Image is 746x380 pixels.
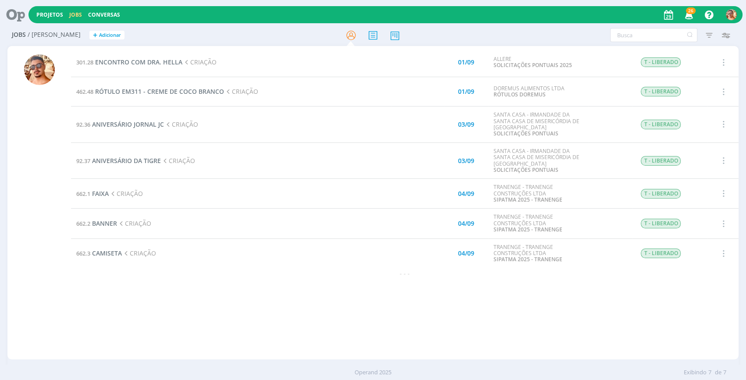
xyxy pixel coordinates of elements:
[76,219,117,227] a: 662.2BANNER
[67,11,85,18] button: Jobs
[122,249,156,257] span: CRIAÇÃO
[493,226,562,233] a: SIPATMA 2025 - TRANENGE
[641,156,681,166] span: T - LIBERADO
[76,249,90,257] span: 662.3
[610,28,697,42] input: Busca
[493,196,562,203] a: SIPATMA 2025 - TRANENGE
[493,130,558,137] a: SOLICITAÇÕES PONTUAIS
[641,87,681,96] span: T - LIBERADO
[493,166,558,174] a: SOLICITAÇÕES PONTUAIS
[493,61,572,69] a: SOLICITAÇÕES PONTUAIS 2025
[686,7,696,14] span: 26
[493,256,562,263] a: SIPATMA 2025 - TRANENGE
[164,120,198,128] span: CRIAÇÃO
[12,31,26,39] span: Jobs
[493,56,583,69] div: ALLERE
[76,58,93,66] span: 301.28
[92,156,161,165] span: ANIVERSÁRIO DA TIGRE
[28,31,81,39] span: / [PERSON_NAME]
[715,368,721,377] span: de
[92,249,122,257] span: CAMISETA
[95,58,182,66] span: ENCONTRO COM DRA. HELLA
[92,219,117,227] span: BANNER
[71,269,739,278] div: - - -
[493,184,583,203] div: TRANENGE - TRANENGE CONSTRUÇÕES LTDA
[641,189,681,199] span: T - LIBERADO
[493,112,583,137] div: SANTA CASA - IRMANDADE DA SANTA CASA DE MISERICÓRDIA DE [GEOGRAPHIC_DATA]
[493,244,583,263] div: TRANENGE - TRANENGE CONSTRUÇÕES LTDA
[641,120,681,129] span: T - LIBERADO
[76,189,109,198] a: 662.1FAIXA
[458,59,474,65] div: 01/09
[458,121,474,128] div: 03/09
[117,219,151,227] span: CRIAÇÃO
[679,7,697,23] button: 26
[109,189,143,198] span: CRIAÇÃO
[76,121,90,128] span: 92.36
[458,250,474,256] div: 04/09
[24,54,55,85] img: V
[76,88,93,96] span: 462.48
[88,11,120,18] a: Conversas
[85,11,123,18] button: Conversas
[92,189,109,198] span: FAIXA
[69,11,82,18] a: Jobs
[493,91,545,98] a: RÓTULOS DOREMUS
[684,368,707,377] span: Exibindo
[99,32,121,38] span: Adicionar
[92,120,164,128] span: ANIVERSÁRIO JORNAL JC
[458,89,474,95] div: 01/09
[708,368,711,377] span: 7
[493,214,583,233] div: TRANENGE - TRANENGE CONSTRUÇÕES LTDA
[34,11,66,18] button: Projetos
[723,368,726,377] span: 7
[641,57,681,67] span: T - LIBERADO
[641,249,681,258] span: T - LIBERADO
[458,158,474,164] div: 03/09
[76,156,161,165] a: 92.37ANIVERSÁRIO DA TIGRE
[76,58,182,66] a: 301.28ENCONTRO COM DRA. HELLA
[76,87,224,96] a: 462.48RÓTULO EM311 - CREME DE COCO BRANCO
[95,87,224,96] span: RÓTULO EM311 - CREME DE COCO BRANCO
[493,85,583,98] div: DOREMUS ALIMENTOS LTDA
[725,7,737,22] button: V
[76,190,90,198] span: 662.1
[224,87,258,96] span: CRIAÇÃO
[36,11,63,18] a: Projetos
[726,9,737,20] img: V
[458,220,474,227] div: 04/09
[161,156,195,165] span: CRIAÇÃO
[182,58,217,66] span: CRIAÇÃO
[493,148,583,174] div: SANTA CASA - IRMANDADE DA SANTA CASA DE MISERICÓRDIA DE [GEOGRAPHIC_DATA]
[76,157,90,165] span: 92.37
[76,220,90,227] span: 662.2
[76,120,164,128] a: 92.36ANIVERSÁRIO JORNAL JC
[89,31,124,40] button: +Adicionar
[641,219,681,228] span: T - LIBERADO
[76,249,122,257] a: 662.3CAMISETA
[93,31,97,40] span: +
[458,191,474,197] div: 04/09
